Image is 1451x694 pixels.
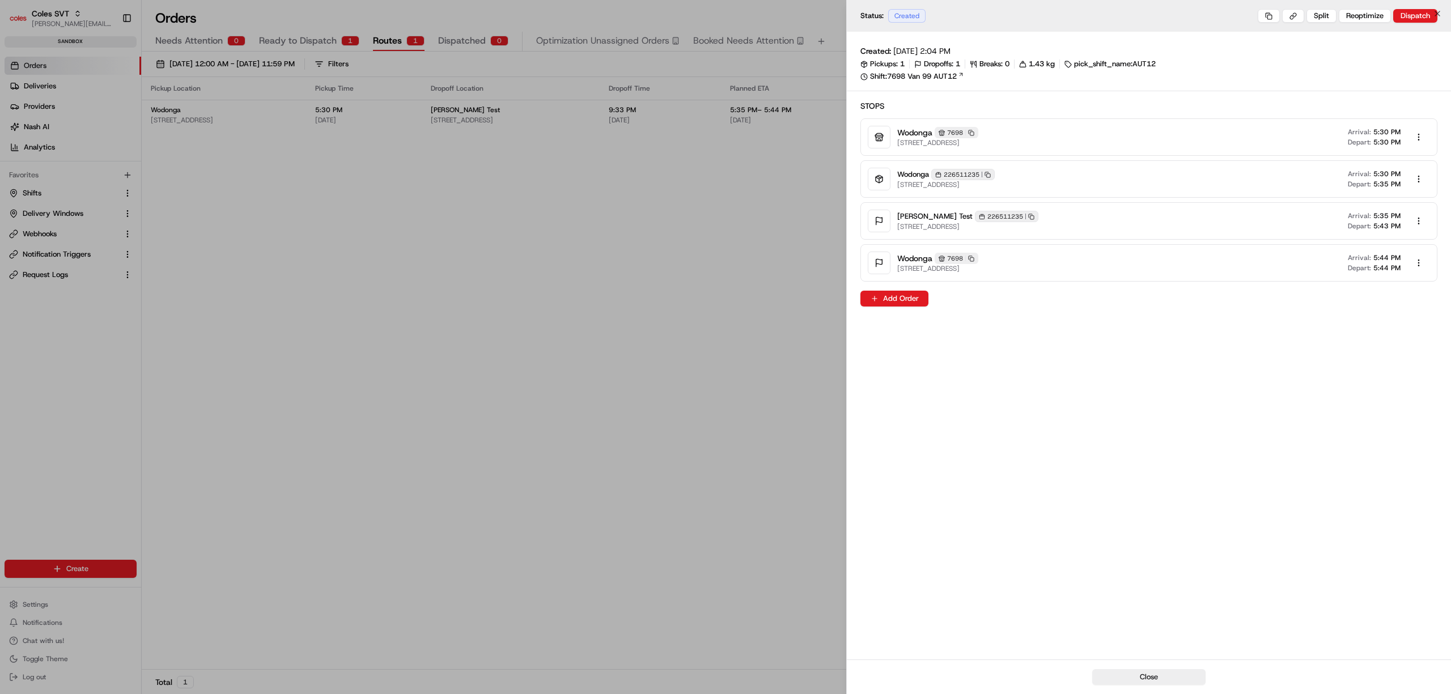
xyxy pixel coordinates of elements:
span: [DATE] 2:04 PM [893,45,951,57]
span: 1.43 kg [1029,59,1055,69]
span: [STREET_ADDRESS] [897,264,978,273]
span: 5:30 PM [1373,169,1401,178]
span: Depart: [1348,180,1371,189]
div: Created [888,9,926,23]
div: We're available if you need us! [39,120,143,129]
span: Arrival: [1348,211,1371,220]
h2: Stops [860,100,1437,112]
p: Welcome 👋 [11,46,206,64]
a: Powered byPylon [80,192,137,201]
span: Arrival: [1348,169,1371,178]
span: Dropoffs: [924,59,953,69]
span: Pickups: [870,59,898,69]
span: Arrival: [1348,127,1371,137]
span: Created: [860,45,891,57]
span: 5:43 PM [1373,222,1401,231]
span: 5:30 PM [1373,138,1401,147]
span: 0 [1005,59,1009,69]
span: [STREET_ADDRESS] [897,180,995,189]
span: Arrival: [1348,253,1371,262]
span: [STREET_ADDRESS] [897,222,1038,231]
span: Wodonga [897,127,932,138]
div: 7698 [935,127,978,138]
div: Status: [860,9,929,23]
span: [STREET_ADDRESS] [897,138,978,147]
div: pick_shift_name:AUT12 [1064,59,1156,69]
span: 1 [900,59,905,69]
span: 5:35 PM [1373,211,1401,220]
span: Depart: [1348,263,1371,273]
input: Clear [29,74,187,86]
span: 5:30 PM [1373,127,1401,137]
button: Add Order [860,291,928,306]
div: 226511235 [931,169,995,180]
div: 💻 [96,166,105,175]
span: 1 [956,59,960,69]
button: Split [1306,9,1337,23]
span: Breaks: [979,59,1003,69]
button: Dispatch [1393,9,1437,23]
a: Shift:7698 Van 99 AUT12 [860,71,1437,82]
div: 7698 [935,253,978,264]
div: Start new chat [39,109,186,120]
span: Depart: [1348,222,1371,231]
span: Depart: [1348,138,1371,147]
span: Knowledge Base [23,165,87,176]
a: 📗Knowledge Base [7,160,91,181]
button: Close [1092,669,1206,685]
span: Pylon [113,193,137,201]
span: API Documentation [107,165,182,176]
span: 5:44 PM [1373,263,1401,273]
div: 📗 [11,166,20,175]
span: 5:35 PM [1373,180,1401,189]
button: Start new chat [193,112,206,126]
span: Wodonga [897,253,932,264]
img: Nash [11,12,34,35]
a: 💻API Documentation [91,160,186,181]
span: Wodonga [897,169,929,180]
div: 226511235 [975,211,1038,222]
span: [PERSON_NAME] Test [897,211,973,222]
span: 5:44 PM [1373,253,1401,262]
button: Reoptimize [1339,9,1391,23]
img: 1736555255976-a54dd68f-1ca7-489b-9aae-adbdc363a1c4 [11,109,32,129]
